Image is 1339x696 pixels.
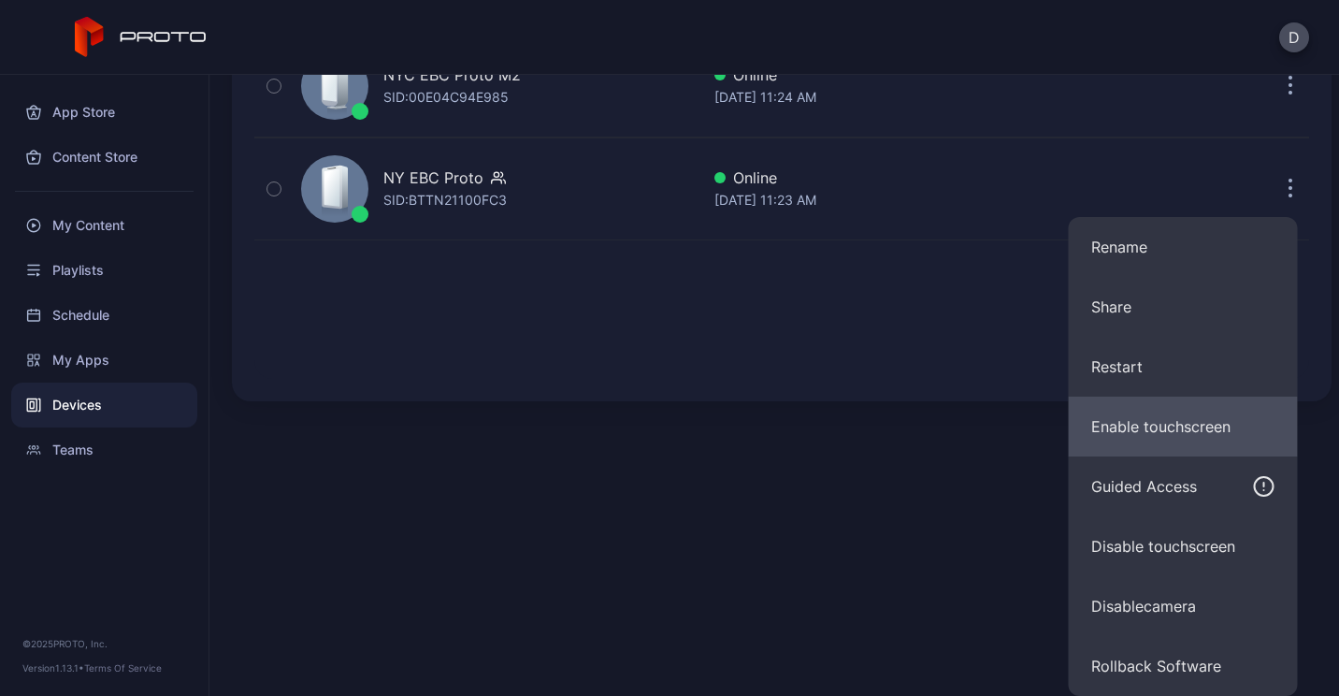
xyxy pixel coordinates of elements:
div: SID: 00E04C94E985 [383,86,509,109]
button: Rollback Software [1069,636,1298,696]
a: Devices [11,383,197,428]
div: [DATE] 11:24 AM [714,86,1073,109]
div: Guided Access [1091,475,1197,498]
button: Disable touchscreen [1069,516,1298,576]
span: Version 1.13.1 • [22,662,84,674]
a: Teams [11,428,197,472]
div: [DATE] 11:23 AM [714,189,1073,211]
button: Guided Access [1069,457,1298,516]
a: My Content [11,203,197,248]
div: SID: BTTN21100FC3 [383,189,507,211]
button: Disablecamera [1069,576,1298,636]
div: © 2025 PROTO, Inc. [22,636,186,651]
a: Playlists [11,248,197,293]
button: Enable touchscreen [1069,397,1298,457]
a: Schedule [11,293,197,338]
a: App Store [11,90,197,135]
div: Online [714,167,1073,189]
a: My Apps [11,338,197,383]
button: D [1279,22,1309,52]
div: NY EBC Proto [383,167,483,189]
button: Share [1069,277,1298,337]
div: NYC EBC Proto M2 [383,64,521,86]
div: Online [714,64,1073,86]
button: Restart [1069,337,1298,397]
button: Rename [1069,217,1298,277]
a: Content Store [11,135,197,180]
a: Terms Of Service [84,662,162,674]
